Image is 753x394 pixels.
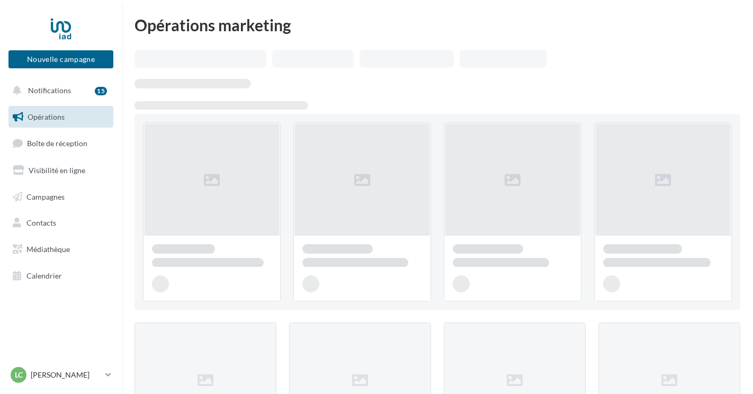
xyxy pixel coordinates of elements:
[29,166,85,175] span: Visibilité en ligne
[26,218,56,227] span: Contacts
[6,265,115,287] a: Calendrier
[26,245,70,254] span: Médiathèque
[135,17,740,33] div: Opérations marketing
[8,365,113,385] a: Lc [PERSON_NAME]
[6,132,115,155] a: Boîte de réception
[8,50,113,68] button: Nouvelle campagne
[6,212,115,234] a: Contacts
[6,186,115,208] a: Campagnes
[6,106,115,128] a: Opérations
[26,271,62,280] span: Calendrier
[31,370,101,380] p: [PERSON_NAME]
[6,238,115,261] a: Médiathèque
[6,159,115,182] a: Visibilité en ligne
[15,370,23,380] span: Lc
[26,192,65,201] span: Campagnes
[6,79,111,102] button: Notifications 15
[27,139,87,148] span: Boîte de réception
[28,112,65,121] span: Opérations
[28,86,71,95] span: Notifications
[95,87,107,95] div: 15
